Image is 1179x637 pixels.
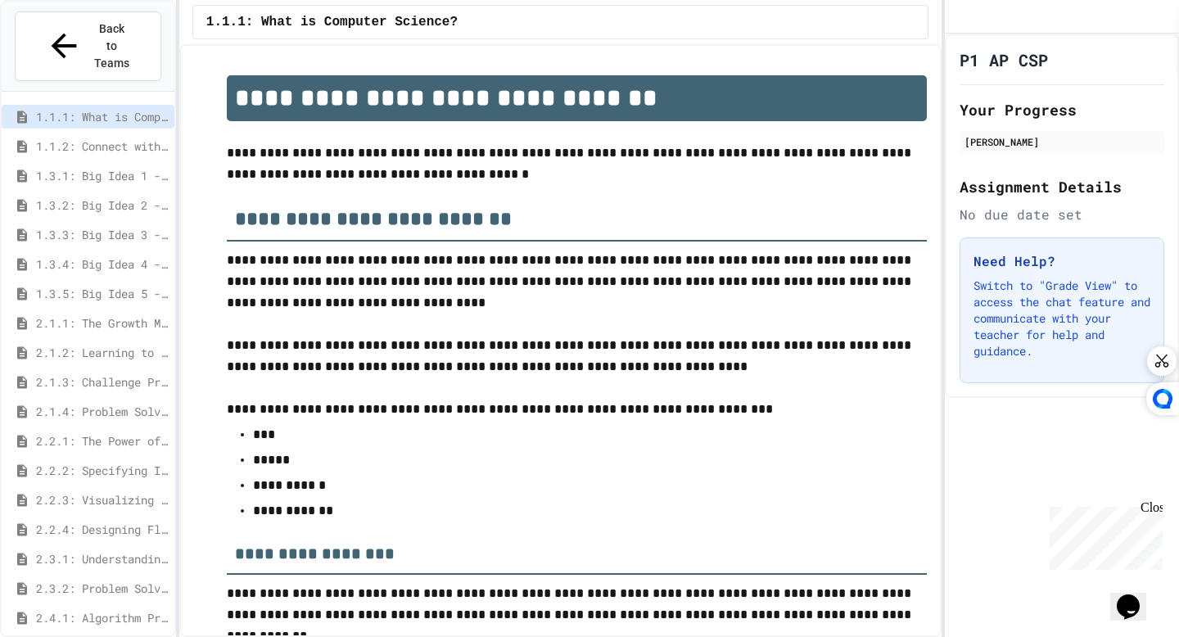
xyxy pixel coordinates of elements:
[973,278,1150,359] p: Switch to "Grade View" to access the chat feature and communicate with your teacher for help and ...
[36,521,168,538] span: 2.2.4: Designing Flowcharts
[960,175,1164,198] h2: Assignment Details
[36,255,168,273] span: 1.3.4: Big Idea 4 - Computing Systems and Networks
[1110,571,1163,621] iframe: chat widget
[36,226,168,243] span: 1.3.3: Big Idea 3 - Algorithms and Programming
[36,197,168,214] span: 1.3.2: Big Idea 2 - Data
[206,12,458,32] span: 1.1.1: What is Computer Science?
[960,98,1164,121] h2: Your Progress
[36,432,168,450] span: 2.2.1: The Power of Algorithms
[36,138,168,155] span: 1.1.2: Connect with Your World
[15,11,161,81] button: Back to Teams
[960,48,1048,71] h1: P1 AP CSP
[36,373,168,391] span: 2.1.3: Challenge Problem - The Bridge
[36,344,168,361] span: 2.1.2: Learning to Solve Hard Problems
[36,462,168,479] span: 2.2.2: Specifying Ideas with Pseudocode
[36,580,168,597] span: 2.3.2: Problem Solving Reflection
[7,7,113,104] div: Chat with us now!Close
[36,167,168,184] span: 1.3.1: Big Idea 1 - Creative Development
[1043,500,1163,570] iframe: chat widget
[964,134,1159,149] div: [PERSON_NAME]
[36,108,168,125] span: 1.1.1: What is Computer Science?
[36,403,168,420] span: 2.1.4: Problem Solving Practice
[36,550,168,567] span: 2.3.1: Understanding Games with Flowcharts
[960,205,1164,224] div: No due date set
[36,609,168,626] span: 2.4.1: Algorithm Practice Exercises
[36,314,168,332] span: 2.1.1: The Growth Mindset
[36,491,168,508] span: 2.2.3: Visualizing Logic with Flowcharts
[93,20,131,72] span: Back to Teams
[36,285,168,302] span: 1.3.5: Big Idea 5 - Impact of Computing
[973,251,1150,271] h3: Need Help?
